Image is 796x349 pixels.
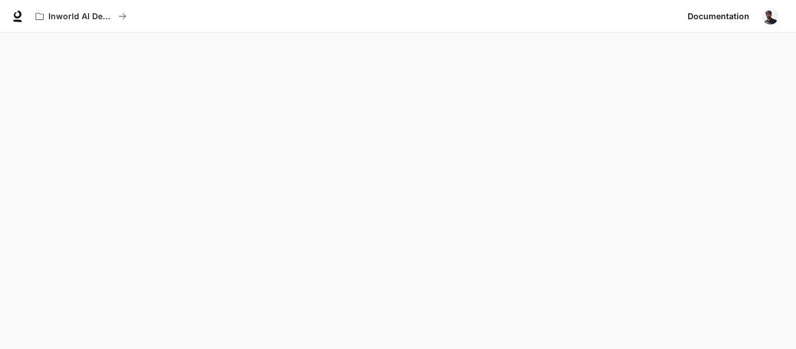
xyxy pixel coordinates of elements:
a: Documentation [683,5,754,28]
img: User avatar [762,8,779,24]
button: All workspaces [30,5,132,28]
button: User avatar [759,5,782,28]
span: Documentation [688,9,749,24]
p: Inworld AI Demos [48,12,114,22]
